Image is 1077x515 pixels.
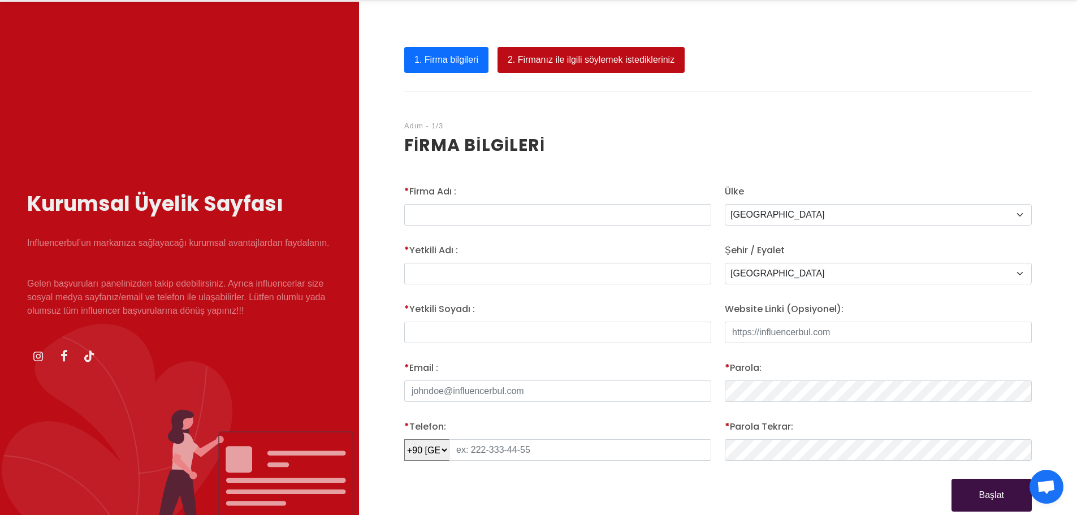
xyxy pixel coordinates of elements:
[27,236,332,250] p: Influencerbul’un markanıza sağlayacağı kurumsal avantajlardan faydalanın.
[725,322,1032,343] input: https://influencerbul.com
[951,479,1032,512] button: Başlat
[404,361,438,375] label: Email :
[725,361,762,375] label: Parola:
[27,277,332,318] p: Gelen başvuruları panelinizden takip edebilirsiniz. Ayrıca influencerlar size sosyal medya sayfan...
[498,47,685,73] a: 2. Firmanız ile ilgili söylemek istedikleriniz
[404,185,456,198] label: Firma Adı :
[725,185,744,198] label: Ülke
[404,47,488,73] a: 1. Firma bilgileri
[404,132,1032,158] h2: Firma Bilgileri
[404,380,711,402] input: johndoe@influencerbul.com
[1030,470,1063,504] a: Açık sohbet
[404,420,446,434] label: Telefon:
[725,302,844,316] label: Website Linki (Opsiyonel):
[404,122,443,130] span: Adım - 1/3
[725,244,785,257] label: Şehir / Eyalet
[725,420,793,434] label: Parola Tekrar:
[27,189,332,219] h1: Kurumsal Üyelik Sayfası
[404,302,475,316] label: Yetkili Soyadı :
[449,439,711,461] input: ex: 222-333-44-55
[404,244,458,257] label: Yetkili Adı :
